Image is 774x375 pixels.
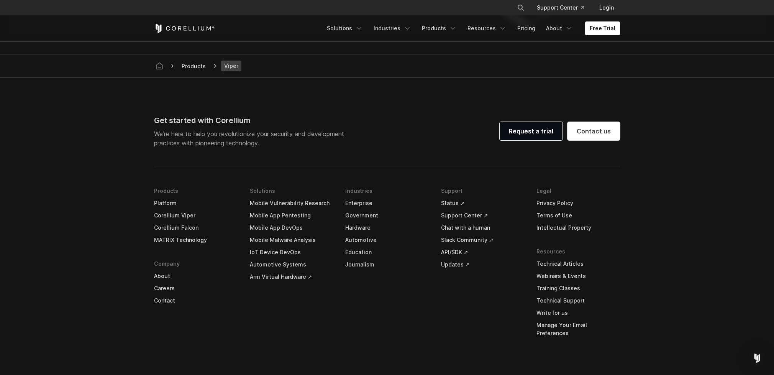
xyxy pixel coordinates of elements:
a: API/SDK ↗ [441,246,525,258]
div: Navigation Menu [154,185,620,351]
span: Products [179,61,209,71]
a: Arm Virtual Hardware ↗ [250,271,333,283]
a: Products [417,21,461,35]
div: Navigation Menu [322,21,620,35]
a: Hardware [345,222,429,234]
a: Manage Your Email Preferences [536,319,620,339]
a: Contact us [567,122,620,140]
a: Corellium home [153,61,166,71]
div: Open Intercom Messenger [748,349,766,367]
a: Privacy Policy [536,197,620,209]
a: Pricing [513,21,540,35]
a: Training Classes [536,282,620,294]
a: Journalism [345,258,429,271]
a: Corellium Falcon [154,222,238,234]
a: Updates ↗ [441,258,525,271]
a: Terms of Use [536,209,620,222]
button: Search [514,1,528,15]
a: Automotive [345,234,429,246]
a: Technical Support [536,294,620,307]
a: Enterprise [345,197,429,209]
div: Get started with Corellium [154,115,350,126]
a: Education [345,246,429,258]
a: Corellium Home [154,24,215,33]
a: Industries [369,21,416,35]
a: Technical Articles [536,258,620,270]
a: About [154,270,238,282]
a: Support Center ↗ [441,209,525,222]
div: Products [179,62,209,70]
a: Login [593,1,620,15]
a: Mobile Vulnerability Research [250,197,333,209]
a: MATRIX Technology [154,234,238,246]
a: Free Trial [585,21,620,35]
a: Solutions [322,21,367,35]
a: Mobile Malware Analysis [250,234,333,246]
a: Corellium Viper [154,209,238,222]
a: Webinars & Events [536,270,620,282]
a: Careers [154,282,238,294]
a: Status ↗ [441,197,525,209]
a: Contact [154,294,238,307]
a: About [541,21,577,35]
a: Slack Community ↗ [441,234,525,246]
a: Write for us [536,307,620,319]
a: IoT Device DevOps [250,246,333,258]
a: Resources [463,21,511,35]
a: Platform [154,197,238,209]
a: Chat with a human [441,222,525,234]
a: Mobile App DevOps [250,222,333,234]
p: We’re here to help you revolutionize your security and development practices with pioneering tech... [154,129,350,148]
span: Viper [221,61,241,71]
a: Intellectual Property [536,222,620,234]
a: Request a trial [500,122,562,140]
a: Mobile App Pentesting [250,209,333,222]
a: Government [345,209,429,222]
a: Support Center [531,1,590,15]
a: Automotive Systems [250,258,333,271]
div: Navigation Menu [508,1,620,15]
